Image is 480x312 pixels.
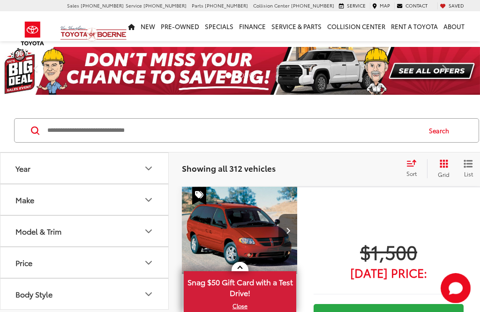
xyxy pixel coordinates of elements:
[0,153,169,183] button: YearYear
[441,11,467,41] a: About
[337,2,368,9] a: Service
[457,159,480,178] button: List View
[291,2,334,9] span: [PHONE_NUMBER]
[158,11,202,41] a: Pre-Owned
[15,164,30,173] div: Year
[126,2,142,9] span: Service
[0,184,169,215] button: MakeMake
[202,11,236,41] a: Specials
[143,226,154,237] div: Model & Trim
[143,289,154,300] div: Body Style
[67,2,79,9] span: Sales
[449,2,464,9] span: Saved
[380,2,390,9] span: Map
[181,187,298,274] div: 2006 Dodge Grand Caravan SXT 0
[15,289,52,298] div: Body Style
[46,119,420,142] input: Search by Make, Model, or Keyword
[314,268,464,277] span: [DATE] Price:
[15,258,32,267] div: Price
[253,2,290,9] span: Collision Center
[185,272,295,301] span: Snag $50 Gift Card with a Test Drive!
[125,11,138,41] a: Home
[15,227,61,236] div: Model & Trim
[15,18,50,49] img: Toyota
[370,2,392,9] a: Map
[138,11,158,41] a: New
[181,187,298,274] img: 2006 Dodge Grand Caravan SXT
[143,194,154,205] div: Make
[143,2,187,9] span: [PHONE_NUMBER]
[0,279,169,309] button: Body StyleBody Style
[60,25,127,42] img: Vic Vaughan Toyota of Boerne
[236,11,269,41] a: Finance
[182,162,276,174] span: Showing all 312 vehicles
[402,159,427,178] button: Select sort value
[314,240,464,263] span: $1,500
[205,2,248,9] span: [PHONE_NUMBER]
[441,273,471,303] button: Toggle Chat Window
[405,2,427,9] span: Contact
[406,169,417,177] span: Sort
[81,2,124,9] span: [PHONE_NUMBER]
[464,170,473,178] span: List
[438,170,450,178] span: Grid
[192,187,206,205] span: Special
[0,247,169,278] button: PricePrice
[181,187,298,274] a: 2006 Dodge Grand Caravan SXT2006 Dodge Grand Caravan SXT2006 Dodge Grand Caravan SXT2006 Dodge Gr...
[0,216,169,246] button: Model & TrimModel & Trim
[269,11,324,41] a: Service & Parts: Opens in a new tab
[441,273,471,303] svg: Start Chat
[192,2,203,9] span: Parts
[394,2,430,9] a: Contact
[143,257,154,268] div: Price
[427,159,457,178] button: Grid View
[437,2,466,9] a: My Saved Vehicles
[420,119,463,142] button: Search
[15,195,34,204] div: Make
[388,11,441,41] a: Rent a Toyota
[347,2,366,9] span: Service
[324,11,388,41] a: Collision Center
[278,214,297,247] button: Next image
[143,163,154,174] div: Year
